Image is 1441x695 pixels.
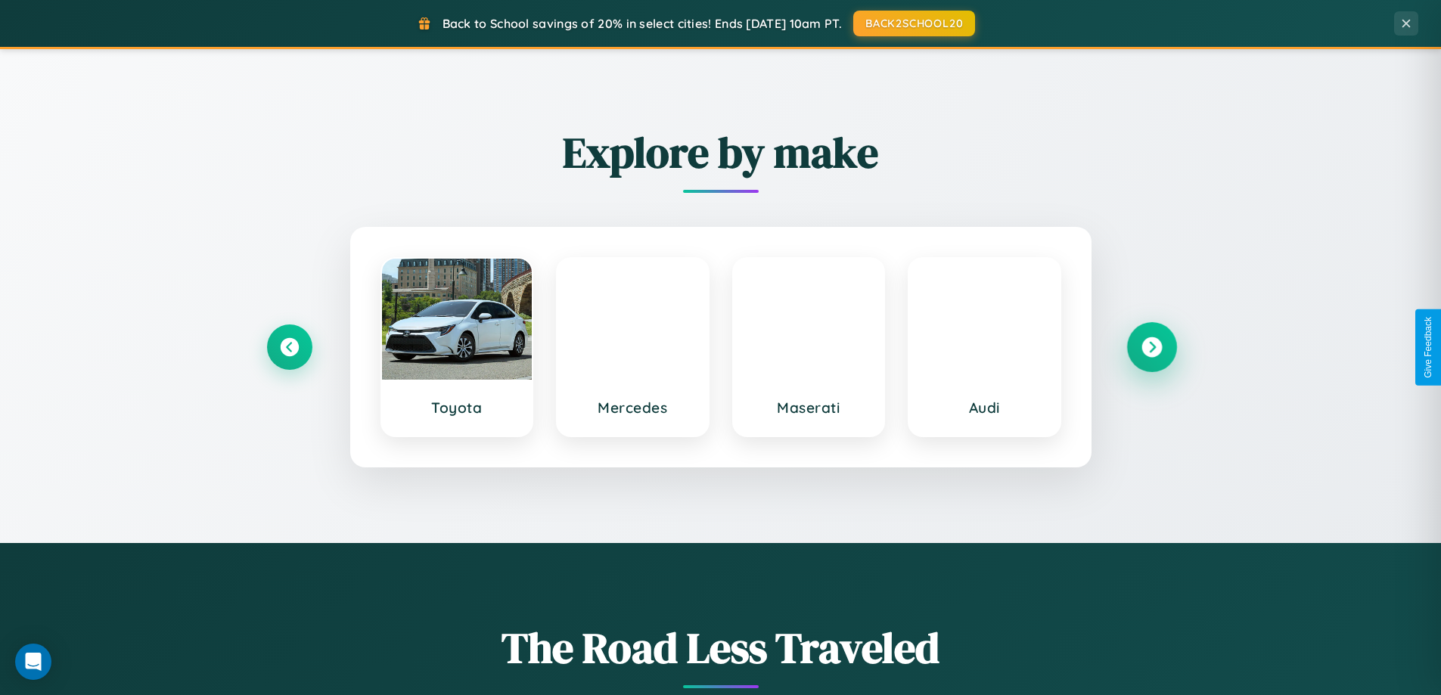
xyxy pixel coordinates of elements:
div: Give Feedback [1423,317,1433,378]
h1: The Road Less Traveled [267,619,1175,677]
button: BACK2SCHOOL20 [853,11,975,36]
span: Back to School savings of 20% in select cities! Ends [DATE] 10am PT. [443,16,842,31]
h2: Explore by make [267,123,1175,182]
h3: Toyota [397,399,517,417]
h3: Maserati [749,399,869,417]
h3: Audi [924,399,1045,417]
div: Open Intercom Messenger [15,644,51,680]
h3: Mercedes [573,399,693,417]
